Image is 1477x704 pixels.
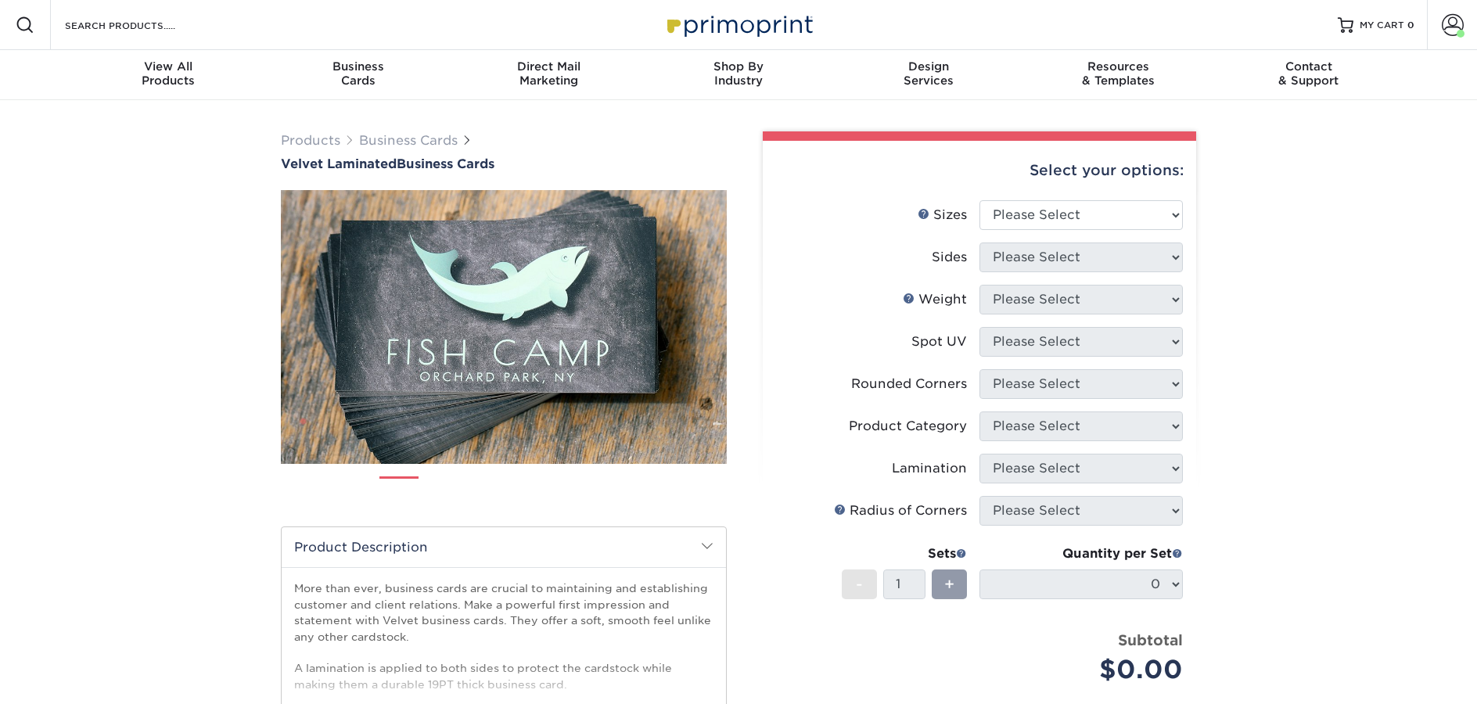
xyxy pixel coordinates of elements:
div: Weight [903,290,967,309]
div: Sides [932,248,967,267]
div: Cards [264,59,454,88]
img: Primoprint [660,8,817,41]
img: Velvet Laminated 01 [281,104,727,550]
input: SEARCH PRODUCTS..... [63,16,216,34]
div: Radius of Corners [834,501,967,520]
div: Product Category [849,417,967,436]
span: Resources [1023,59,1213,74]
img: Business Cards 03 [484,470,523,509]
strong: Subtotal [1118,631,1183,648]
div: Lamination [892,459,967,478]
div: Rounded Corners [851,375,967,393]
div: Sizes [918,206,967,224]
a: Products [281,133,340,148]
span: Shop By [644,59,834,74]
a: DesignServices [833,50,1023,100]
img: Business Cards 02 [432,470,471,509]
a: Resources& Templates [1023,50,1213,100]
a: Contact& Support [1213,50,1403,100]
div: Marketing [454,59,644,88]
a: Velvet LaminatedBusiness Cards [281,156,727,171]
a: Direct MailMarketing [454,50,644,100]
img: Business Cards 01 [379,471,419,510]
div: & Templates [1023,59,1213,88]
div: Quantity per Set [979,544,1183,563]
div: Industry [644,59,834,88]
div: Spot UV [911,332,967,351]
span: MY CART [1360,19,1404,32]
span: Design [833,59,1023,74]
span: Velvet Laminated [281,156,397,171]
span: Business [264,59,454,74]
h2: Product Description [282,527,726,567]
span: View All [74,59,264,74]
span: - [856,573,863,596]
div: $0.00 [991,651,1183,688]
span: Contact [1213,59,1403,74]
a: Shop ByIndustry [644,50,834,100]
span: Direct Mail [454,59,644,74]
span: + [944,573,954,596]
span: 0 [1407,20,1414,31]
div: Sets [842,544,967,563]
img: Business Cards 05 [589,470,628,509]
h1: Business Cards [281,156,727,171]
div: Select your options: [775,141,1184,200]
div: & Support [1213,59,1403,88]
div: Products [74,59,264,88]
a: Business Cards [359,133,458,148]
a: View AllProducts [74,50,264,100]
div: Services [833,59,1023,88]
img: Business Cards 04 [537,470,576,509]
a: BusinessCards [264,50,454,100]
